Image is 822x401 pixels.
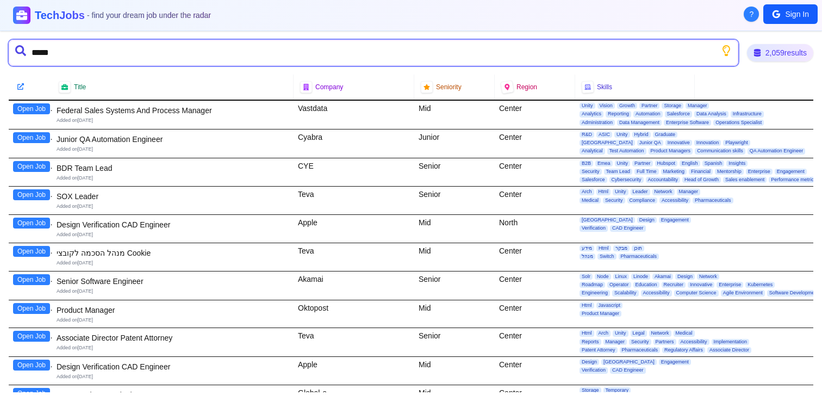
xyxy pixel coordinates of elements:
span: Temporary [603,387,631,393]
span: Head of Growth [682,177,721,183]
span: Security [629,339,651,345]
span: Kubernetes [745,282,775,288]
span: Pharmaceuticals [619,254,659,260]
span: Html [580,330,594,336]
span: Engagement [659,217,691,223]
div: CYE [294,158,414,187]
span: Enterprise [717,282,743,288]
div: Mid [414,357,495,385]
button: Open Job [13,274,50,285]
span: Roadmap [580,282,605,288]
span: Security [580,169,602,175]
span: Scalability [612,290,639,296]
span: מנהל [580,254,595,260]
span: Unity [615,161,631,166]
div: Associate Director Patent Attorney [57,332,289,343]
div: Apple [294,215,414,243]
div: SOX Leader [57,191,289,202]
span: Analytical [580,148,605,154]
span: Cybersecurity [609,177,644,183]
span: Compliance [627,198,658,203]
div: Senior [414,187,495,214]
div: Added on [DATE] [57,231,289,238]
span: Vision [597,103,615,109]
span: Leader [631,189,650,195]
span: Engagement [775,169,807,175]
span: English [680,161,700,166]
span: Regulatory Affairs [662,347,705,353]
span: Reports [580,339,601,345]
span: מבקר [613,245,630,251]
button: Open Job [13,303,50,314]
div: Center [495,328,575,356]
div: Senior [414,158,495,187]
div: Added on [DATE] [57,203,289,210]
span: - find your dream job under the radar [87,11,211,20]
span: [GEOGRAPHIC_DATA] [601,359,657,365]
span: R&D [580,132,594,138]
button: Sign In [763,4,818,24]
span: Junior QA [637,140,663,146]
div: Added on [DATE] [57,344,289,351]
span: Emea [595,161,613,166]
span: Design [637,217,657,223]
span: Graduate [653,132,678,138]
span: Patent Attorney [580,347,618,353]
button: Open Job [13,132,50,143]
span: Enterprise [746,169,773,175]
button: Open Job [13,218,50,229]
span: Operator [607,282,631,288]
span: Agile Environment [721,290,765,296]
span: Data Management [617,120,662,126]
span: Network [649,330,671,336]
span: Marketing [661,169,687,175]
div: Junior [414,129,495,158]
span: Innovative [688,282,714,288]
button: About Techjobs [744,7,759,22]
span: Hubspot [655,161,678,166]
div: Added on [DATE] [57,288,289,295]
span: Analytics [580,111,603,117]
span: Arch [580,189,594,195]
span: Partners [653,339,676,345]
div: Front Desk Receptionist [57,390,289,400]
span: Medical [674,330,695,336]
span: מידע [580,245,594,251]
span: Operations Specialist [713,120,764,126]
span: Pharmaceuticals [693,198,733,203]
div: Mid [414,101,495,129]
span: Unity [614,132,630,138]
div: Product Manager [57,305,289,316]
span: Storage [580,387,601,393]
span: [GEOGRAPHIC_DATA] [580,140,635,146]
span: Hybrid [632,132,651,138]
div: Teva [294,328,414,356]
div: Center [495,357,575,385]
span: Medical [580,198,601,203]
div: Added on [DATE] [57,175,289,182]
span: Pharmaceuticals [620,347,661,353]
button: Open Job [13,189,50,200]
span: Implementation [712,339,750,345]
div: BDR Team Lead [57,163,289,174]
span: Design [580,359,599,365]
span: Html [596,189,611,195]
button: Open Job [13,246,50,257]
h1: TechJobs [35,8,211,23]
span: Administration [580,120,615,126]
span: Region [516,83,537,91]
div: Mid [414,243,495,271]
span: Team Lead [604,169,633,175]
div: Center [495,300,575,328]
span: Partner [639,103,660,109]
button: Open Job [13,331,50,342]
span: Manager [686,103,709,109]
div: Federal Sales Systems And Process Manager [57,105,289,116]
div: Added on [DATE] [57,373,289,380]
span: Legal [631,330,647,336]
span: Accountability [646,177,681,183]
span: Insights [726,161,748,166]
div: Senior [414,328,495,356]
span: Accessibility [678,339,709,345]
span: Storage [662,103,683,109]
